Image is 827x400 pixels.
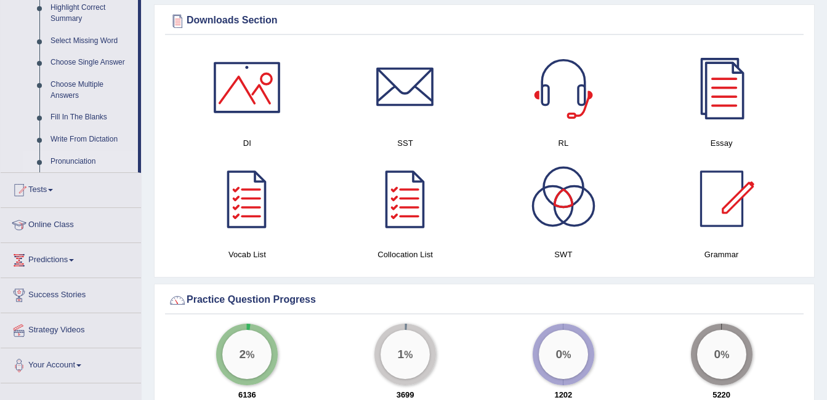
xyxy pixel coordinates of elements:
h4: RL [491,137,637,150]
div: Practice Question Progress [168,291,801,310]
a: Fill In The Blanks [45,106,138,129]
a: Write From Dictation [45,129,138,151]
big: 0 [714,348,720,361]
a: Predictions [1,243,141,274]
a: Your Account [1,348,141,379]
div: % [381,330,430,379]
h4: Essay [648,137,794,150]
h4: Grammar [648,248,794,261]
h4: Vocab List [174,248,320,261]
a: Pronunciation [45,151,138,173]
a: Select Missing Word [45,30,138,52]
strong: 5220 [712,390,730,399]
a: Success Stories [1,278,141,309]
div: % [697,330,746,379]
a: Choose Multiple Answers [45,74,138,106]
div: % [222,330,272,379]
strong: 6136 [238,390,256,399]
big: 0 [555,348,562,361]
div: % [539,330,588,379]
div: Downloads Section [168,12,801,30]
big: 1 [398,348,405,361]
a: Tests [1,173,141,204]
big: 2 [240,348,246,361]
h4: DI [174,137,320,150]
h4: Collocation List [333,248,478,261]
a: Strategy Videos [1,313,141,344]
strong: 1202 [554,390,572,399]
a: Choose Single Answer [45,52,138,74]
h4: SWT [491,248,637,261]
h4: SST [333,137,478,150]
a: Online Class [1,208,141,239]
strong: 3699 [397,390,414,399]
